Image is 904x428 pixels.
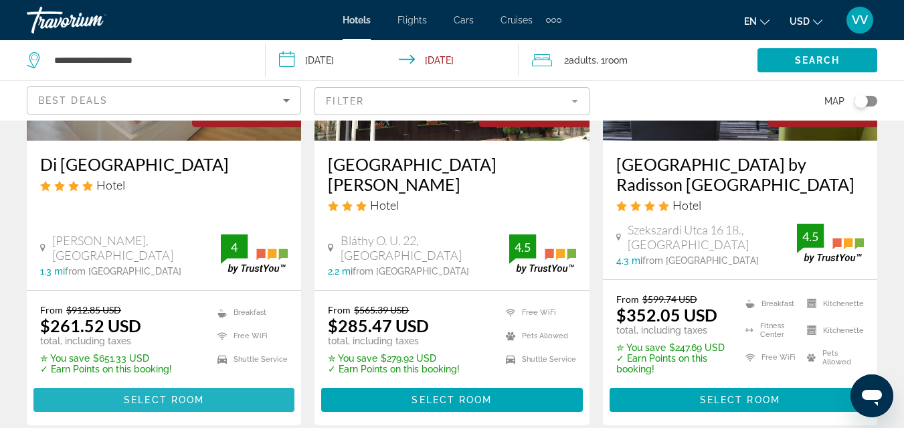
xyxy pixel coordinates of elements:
[211,328,288,344] li: Free WiFi
[328,336,460,346] p: total, including taxes
[499,351,576,368] li: Shuttle Service
[40,364,172,374] p: ✓ Earn Points on this booking!
[852,13,868,27] span: VV
[341,233,509,263] span: Bláthy O. U. 22, [GEOGRAPHIC_DATA]
[616,293,639,305] span: From
[546,9,561,31] button: Extra navigation items
[744,11,770,31] button: Change language
[739,320,800,340] li: Fitness Center
[800,293,864,313] li: Kitchenette
[790,16,810,27] span: USD
[328,266,353,277] span: 2.2 mi
[221,239,248,255] div: 4
[33,390,294,405] a: Select Room
[757,48,877,72] button: Search
[800,348,864,368] li: Pets Allowed
[850,374,893,417] iframe: Button to launch messaging window
[328,198,575,212] div: 3 star Hotel
[52,233,221,263] span: [PERSON_NAME], [GEOGRAPHIC_DATA]
[328,353,460,364] p: $279.92 USD
[628,222,797,252] span: Szekszardi Utca 16 18., [GEOGRAPHIC_DATA]
[221,234,288,274] img: trustyou-badge.svg
[616,154,864,194] a: [GEOGRAPHIC_DATA] by Radisson [GEOGRAPHIC_DATA]
[795,55,840,66] span: Search
[328,154,575,194] a: [GEOGRAPHIC_DATA][PERSON_NAME]
[343,15,371,25] a: Hotels
[842,6,877,34] button: User Menu
[40,315,141,336] ins: $261.52 USD
[40,266,65,277] span: 1.3 mi
[211,304,288,321] li: Breakfast
[370,198,399,212] span: Hotel
[412,395,492,405] span: Select Room
[454,15,474,25] a: Cars
[616,342,666,353] span: ✮ You save
[38,95,108,106] span: Best Deals
[509,234,576,274] img: trustyou-badge.svg
[616,342,729,353] p: $247.69 USD
[790,11,822,31] button: Change currency
[616,198,864,212] div: 4 star Hotel
[124,395,204,405] span: Select Room
[38,92,290,109] mat-select: Sort by
[328,364,460,374] p: ✓ Earn Points on this booking!
[509,239,536,255] div: 4.5
[314,86,589,116] button: Filter
[40,336,172,346] p: total, including taxes
[564,51,596,70] span: 2
[744,16,757,27] span: en
[610,388,871,412] button: Select Room
[211,351,288,368] li: Shuttle Service
[33,388,294,412] button: Select Room
[739,348,800,368] li: Free WiFi
[700,395,780,405] span: Select Room
[616,255,642,266] span: 4.3 mi
[616,325,729,336] p: total, including taxes
[739,293,800,313] li: Breakfast
[40,177,288,192] div: 4 star Hotel
[642,255,759,266] span: from [GEOGRAPHIC_DATA]
[642,293,697,305] del: $599.74 USD
[354,304,409,315] del: $565.39 USD
[27,3,161,38] a: Travorium
[66,304,121,315] del: $912.85 USD
[800,320,864,340] li: Kitchenette
[96,177,125,192] span: Hotel
[596,51,628,70] span: , 1
[569,55,596,66] span: Adults
[616,353,729,374] p: ✓ Earn Points on this booking!
[672,198,701,212] span: Hotel
[397,15,427,25] a: Flights
[40,304,63,315] span: From
[499,328,576,344] li: Pets Allowed
[519,40,757,80] button: Travelers: 2 adults, 0 children
[266,40,518,80] button: Check-in date: Nov 16, 2025 Check-out date: Nov 21, 2025
[844,95,877,107] button: Toggle map
[65,266,181,277] span: from [GEOGRAPHIC_DATA]
[40,154,288,174] a: Di [GEOGRAPHIC_DATA]
[499,304,576,321] li: Free WiFi
[797,224,864,263] img: trustyou-badge.svg
[824,92,844,111] span: Map
[353,266,469,277] span: from [GEOGRAPHIC_DATA]
[40,353,90,364] span: ✮ You save
[797,228,824,244] div: 4.5
[616,305,717,325] ins: $352.05 USD
[321,388,582,412] button: Select Room
[321,390,582,405] a: Select Room
[328,315,429,336] ins: $285.47 USD
[605,55,628,66] span: Room
[610,390,871,405] a: Select Room
[328,353,377,364] span: ✮ You save
[501,15,533,25] a: Cruises
[328,304,351,315] span: From
[40,353,172,364] p: $651.33 USD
